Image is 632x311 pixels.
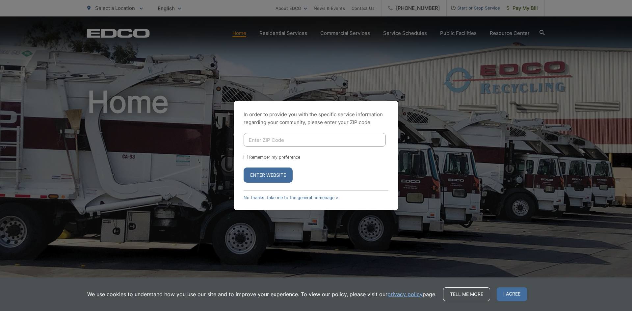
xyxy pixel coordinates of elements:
[497,287,527,301] span: I agree
[443,287,490,301] a: Tell me more
[244,111,388,126] p: In order to provide you with the specific service information regarding your community, please en...
[387,290,423,298] a: privacy policy
[244,195,338,200] a: No thanks, take me to the general homepage >
[87,290,436,298] p: We use cookies to understand how you use our site and to improve your experience. To view our pol...
[244,168,293,183] button: Enter Website
[249,155,300,160] label: Remember my preference
[244,133,386,147] input: Enter ZIP Code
